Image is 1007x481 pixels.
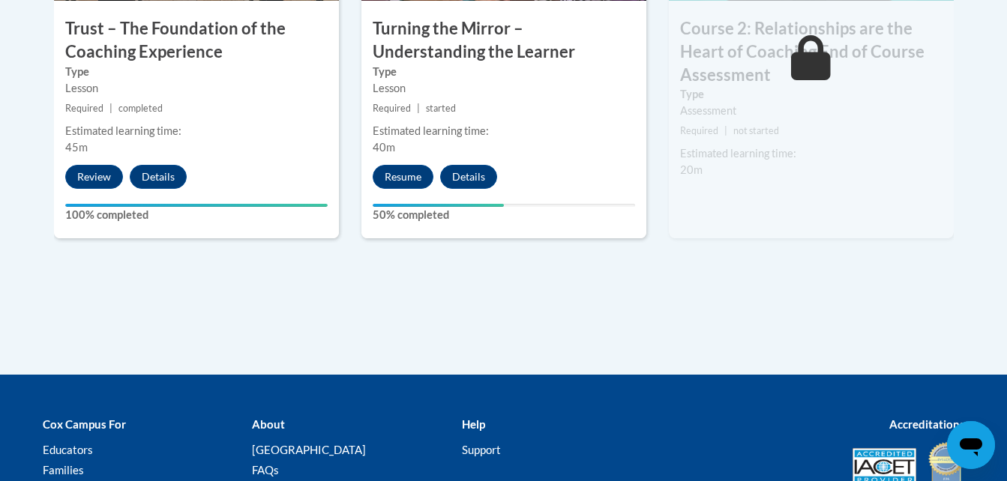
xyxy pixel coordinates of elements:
[889,417,965,431] b: Accreditations
[65,103,103,114] span: Required
[417,103,420,114] span: |
[373,141,395,154] span: 40m
[43,443,93,456] a: Educators
[680,145,943,162] div: Estimated learning time:
[462,417,485,431] b: Help
[373,204,504,207] div: Your progress
[43,463,84,477] a: Families
[373,123,635,139] div: Estimated learning time:
[462,443,501,456] a: Support
[118,103,163,114] span: completed
[373,207,635,223] label: 50% completed
[65,64,328,80] label: Type
[373,165,433,189] button: Resume
[43,417,126,431] b: Cox Campus For
[361,17,646,64] h3: Turning the Mirror – Understanding the Learner
[65,165,123,189] button: Review
[680,125,718,136] span: Required
[65,141,88,154] span: 45m
[252,463,279,477] a: FAQs
[373,80,635,97] div: Lesson
[724,125,727,136] span: |
[426,103,456,114] span: started
[65,204,328,207] div: Your progress
[54,17,339,64] h3: Trust – The Foundation of the Coaching Experience
[252,443,366,456] a: [GEOGRAPHIC_DATA]
[65,123,328,139] div: Estimated learning time:
[440,165,497,189] button: Details
[733,125,779,136] span: not started
[65,80,328,97] div: Lesson
[130,165,187,189] button: Details
[109,103,112,114] span: |
[680,86,943,103] label: Type
[65,207,328,223] label: 100% completed
[669,17,954,86] h3: Course 2: Relationships are the Heart of Coaching End of Course Assessment
[373,64,635,80] label: Type
[680,163,703,176] span: 20m
[680,103,943,119] div: Assessment
[252,417,285,431] b: About
[947,421,995,469] iframe: Button to launch messaging window
[373,103,411,114] span: Required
